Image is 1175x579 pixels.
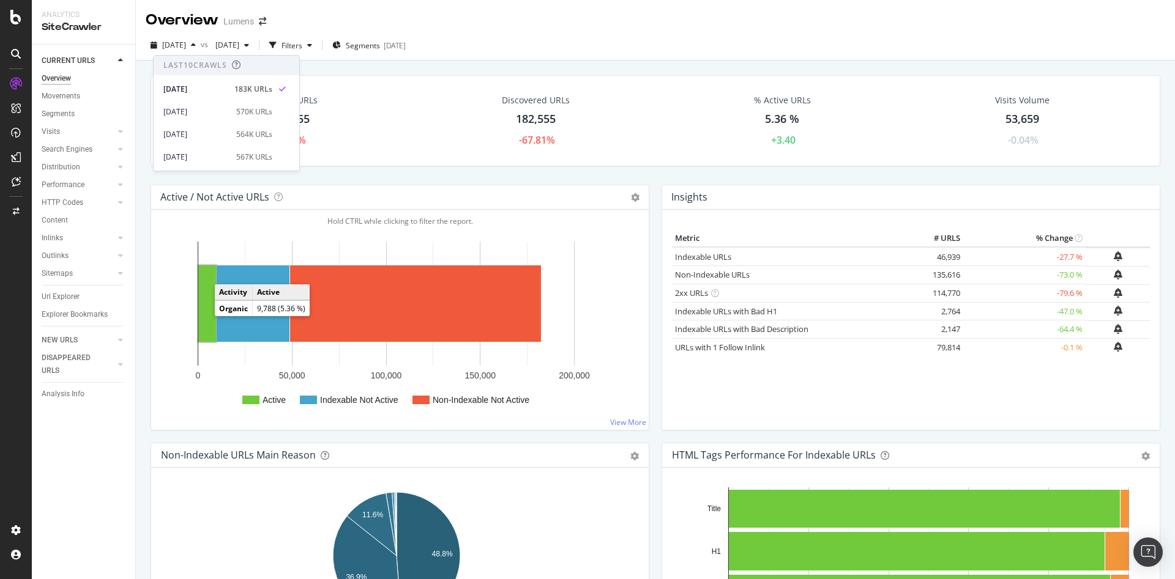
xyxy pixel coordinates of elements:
[914,284,963,303] td: 114,770
[671,189,707,205] h4: Insights
[1114,251,1122,261] div: bell-plus
[42,214,127,227] a: Content
[42,54,114,67] a: CURRENT URLS
[263,395,286,405] text: Active
[559,371,590,380] text: 200,000
[42,10,125,20] div: Analytics
[914,247,963,266] td: 46,939
[630,452,639,460] div: gear
[914,229,963,248] th: # URLS
[42,196,114,209] a: HTTP Codes
[42,352,103,377] div: DISAPPEARED URLS
[963,266,1086,284] td: -73.0 %
[42,308,127,321] a: Explorer Bookmarks
[42,308,108,321] div: Explorer Bookmarks
[163,152,229,163] div: [DATE]
[675,287,708,298] a: 2xx URLs
[163,60,227,70] div: Last 10 Crawls
[253,284,310,300] td: Active
[42,290,127,303] a: Url Explorer
[433,395,529,405] text: Non-Indexable Not Active
[42,196,83,209] div: HTTP Codes
[1005,111,1039,127] div: 53,659
[163,84,227,95] div: [DATE]
[707,504,722,513] text: Title
[502,94,570,106] div: Discovered URLs
[1114,288,1122,298] div: bell-plus
[42,108,75,120] div: Segments
[675,251,731,262] a: Indexable URLs
[995,94,1050,106] div: Visits Volume
[215,301,253,317] td: Organic
[42,72,71,85] div: Overview
[42,267,114,280] a: Sitemaps
[963,284,1086,303] td: -79.6 %
[963,229,1086,248] th: % Change
[163,106,229,117] div: [DATE]
[161,449,316,461] div: Non-Indexable URLs Main Reason
[42,179,84,191] div: Performance
[1114,270,1122,279] div: bell-plus
[42,334,114,347] a: NEW URLS
[675,323,808,334] a: Indexable URLs with Bad Description
[42,179,114,191] a: Performance
[631,193,640,202] i: Options
[914,266,963,284] td: 135,616
[236,129,272,140] div: 564K URLs
[42,125,114,138] a: Visits
[765,111,799,127] div: 5.36 %
[675,342,765,353] a: URLs with 1 Follow Inlink
[42,161,80,174] div: Distribution
[516,111,556,127] div: 182,555
[42,388,127,400] a: Analysis Info
[201,39,211,50] span: vs
[384,40,406,51] div: [DATE]
[42,249,114,262] a: Outlinks
[672,449,876,461] div: HTML Tags Performance for Indexable URLs
[432,550,453,558] text: 48.8%
[914,320,963,339] td: 2,147
[1114,306,1122,315] div: bell-plus
[712,547,722,556] text: H1
[42,90,127,103] a: Movements
[42,161,114,174] a: Distribution
[610,417,646,427] a: View More
[42,54,95,67] div: CURRENT URLS
[963,320,1086,339] td: -64.4 %
[675,269,750,280] a: Non-Indexable URLs
[146,10,218,31] div: Overview
[1114,324,1122,334] div: bell-plus
[160,189,269,205] h4: Active / Not Active URLs
[236,106,272,117] div: 570K URLs
[963,338,1086,356] td: -0.1 %
[346,40,380,51] span: Segments
[914,302,963,320] td: 2,764
[1133,537,1163,567] div: Open Intercom Messenger
[42,108,127,120] a: Segments
[211,40,239,50] span: 2025 Aug. 31st
[253,301,310,317] td: 9,788 (5.36 %)
[963,247,1086,266] td: -27.7 %
[672,229,914,248] th: Metric
[771,133,796,147] div: +3.40
[963,302,1086,320] td: -47.0 %
[236,152,272,163] div: 567K URLs
[42,214,68,227] div: Content
[42,232,114,245] a: Inlinks
[914,338,963,356] td: 79,814
[264,35,317,55] button: Filters
[327,216,473,226] span: Hold CTRL while clicking to filter the report.
[320,395,398,405] text: Indexable Not Active
[1141,452,1150,460] div: gear
[42,232,63,245] div: Inlinks
[162,40,186,50] span: 2025 Sep. 20th
[259,17,266,26] div: arrow-right-arrow-left
[234,84,272,95] div: 183K URLs
[42,352,114,377] a: DISAPPEARED URLS
[327,35,411,55] button: Segments[DATE]
[1008,133,1039,147] div: -0.04%
[42,72,127,85] a: Overview
[223,15,254,28] div: Lumens
[161,229,632,420] div: A chart.
[163,129,229,140] div: [DATE]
